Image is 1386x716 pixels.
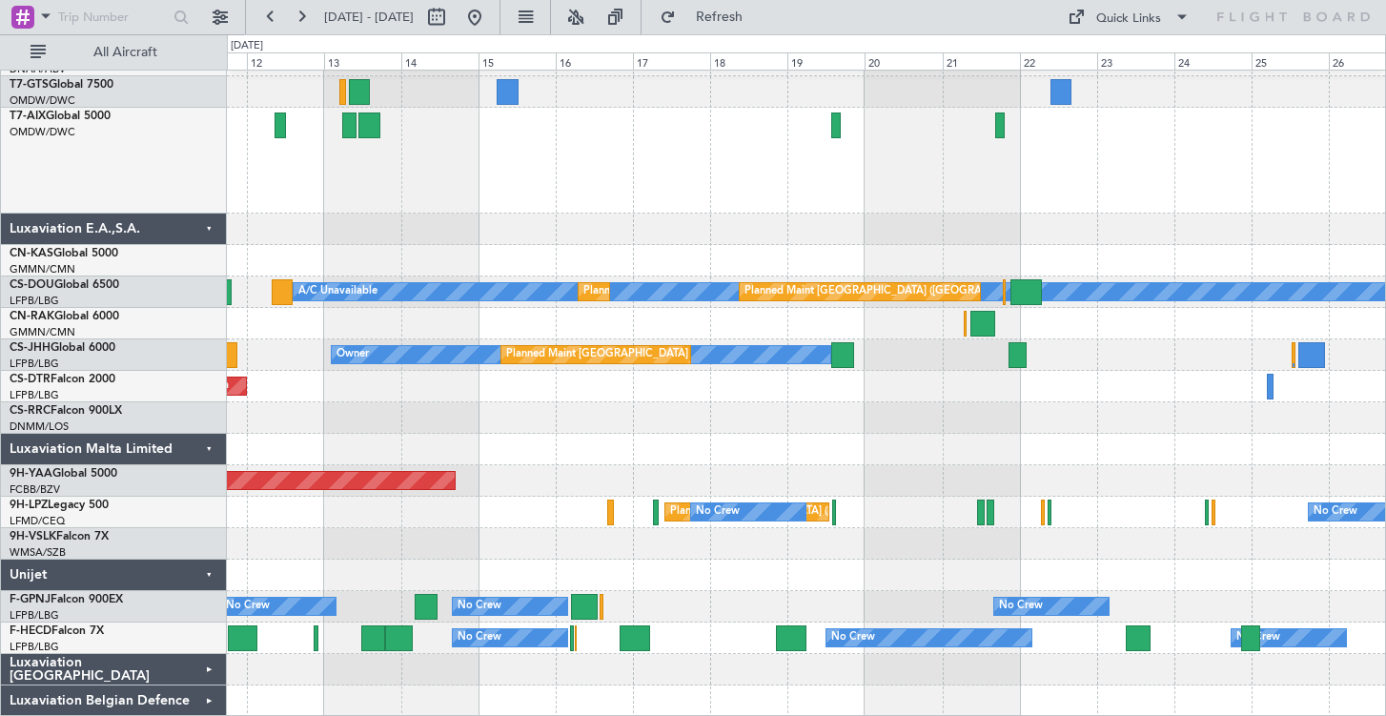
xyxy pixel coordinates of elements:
[10,625,104,637] a: F-HECDFalcon 7X
[1236,624,1280,652] div: No Crew
[943,52,1020,70] div: 21
[831,624,875,652] div: No Crew
[10,79,49,91] span: T7-GTS
[231,38,263,54] div: [DATE]
[458,624,501,652] div: No Crew
[10,625,51,637] span: F-HECD
[1020,52,1097,70] div: 22
[10,640,59,654] a: LFPB/LBG
[226,592,270,621] div: No Crew
[10,248,53,259] span: CN-KAS
[10,111,46,122] span: T7-AIX
[10,279,119,291] a: CS-DOUGlobal 6500
[10,342,115,354] a: CS-JHHGlobal 6000
[744,277,1045,306] div: Planned Maint [GEOGRAPHIC_DATA] ([GEOGRAPHIC_DATA])
[401,52,479,70] div: 14
[1252,52,1329,70] div: 25
[247,52,324,70] div: 12
[1097,52,1174,70] div: 23
[10,325,75,339] a: GMMN/CMN
[10,79,113,91] a: T7-GTSGlobal 7500
[10,405,122,417] a: CS-RRCFalcon 900LX
[50,46,201,59] span: All Aircraft
[506,340,806,369] div: Planned Maint [GEOGRAPHIC_DATA] ([GEOGRAPHIC_DATA])
[10,468,52,480] span: 9H-YAA
[10,405,51,417] span: CS-RRC
[670,498,940,526] div: Planned [GEOGRAPHIC_DATA] ([GEOGRAPHIC_DATA])
[10,311,54,322] span: CN-RAK
[1096,10,1161,29] div: Quick Links
[10,311,119,322] a: CN-RAKGlobal 6000
[10,93,75,108] a: OMDW/DWC
[710,52,787,70] div: 18
[10,608,59,623] a: LFPB/LBG
[1314,498,1357,526] div: No Crew
[10,482,60,497] a: FCBB/BZV
[696,498,740,526] div: No Crew
[10,262,75,276] a: GMMN/CMN
[556,52,633,70] div: 16
[10,531,109,542] a: 9H-VSLKFalcon 7X
[324,9,414,26] span: [DATE] - [DATE]
[999,592,1043,621] div: No Crew
[10,545,66,560] a: WMSA/SZB
[10,357,59,371] a: LFPB/LBG
[10,531,56,542] span: 9H-VSLK
[10,342,51,354] span: CS-JHH
[680,10,760,24] span: Refresh
[10,125,75,139] a: OMDW/DWC
[336,340,369,369] div: Owner
[10,294,59,308] a: LFPB/LBG
[458,592,501,621] div: No Crew
[10,374,51,385] span: CS-DTR
[10,419,69,434] a: DNMM/LOS
[633,52,710,70] div: 17
[10,374,115,385] a: CS-DTRFalcon 2000
[21,37,207,68] button: All Aircraft
[1058,2,1199,32] button: Quick Links
[10,594,51,605] span: F-GPNJ
[10,594,123,605] a: F-GPNJFalcon 900EX
[479,52,556,70] div: 15
[1174,52,1252,70] div: 24
[10,514,65,528] a: LFMD/CEQ
[298,277,377,306] div: A/C Unavailable
[10,111,111,122] a: T7-AIXGlobal 5000
[10,388,59,402] a: LFPB/LBG
[10,500,48,511] span: 9H-LPZ
[865,52,942,70] div: 20
[324,52,401,70] div: 13
[10,500,109,511] a: 9H-LPZLegacy 500
[651,2,765,32] button: Refresh
[10,248,118,259] a: CN-KASGlobal 5000
[58,3,168,31] input: Trip Number
[787,52,865,70] div: 19
[583,277,884,306] div: Planned Maint [GEOGRAPHIC_DATA] ([GEOGRAPHIC_DATA])
[10,468,117,480] a: 9H-YAAGlobal 5000
[10,279,54,291] span: CS-DOU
